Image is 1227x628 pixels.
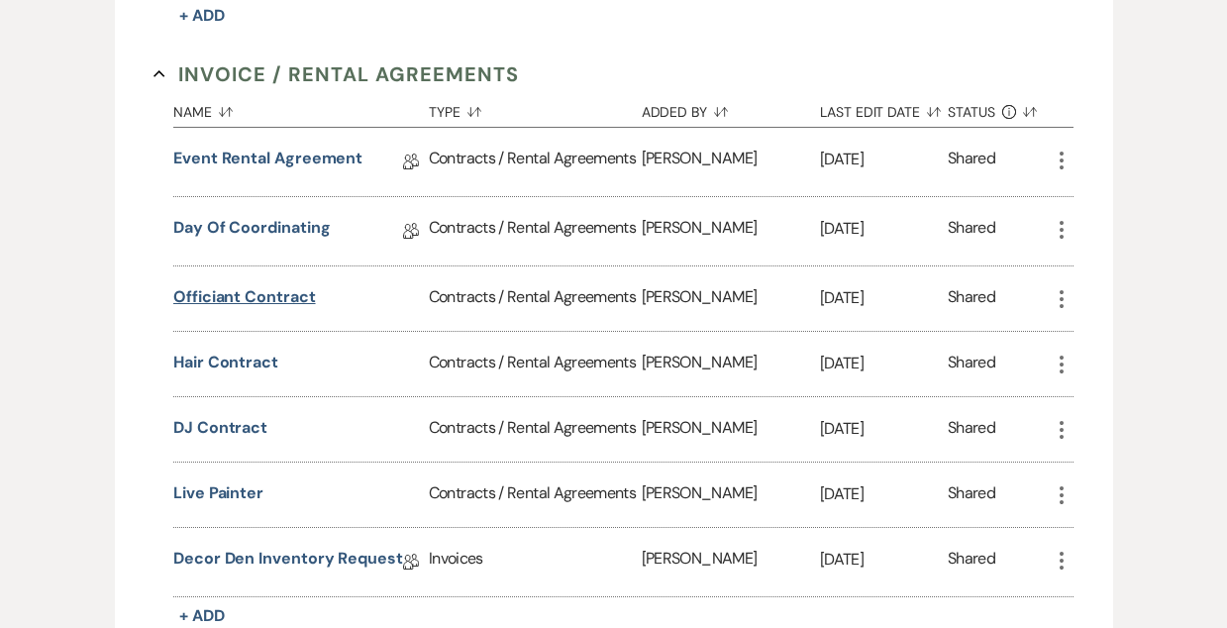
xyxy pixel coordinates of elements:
a: Day of Coordinating [173,216,330,247]
p: [DATE] [820,416,948,442]
div: Contracts / Rental Agreements [429,197,642,265]
a: Decor Den Inventory Request [173,547,403,577]
button: Name [173,89,429,127]
div: [PERSON_NAME] [642,128,820,196]
button: + Add [173,2,231,30]
button: Status [948,89,1050,127]
p: [DATE] [820,147,948,172]
a: Event Rental Agreement [173,147,362,177]
button: DJ Contract [173,416,267,440]
div: Shared [948,416,995,443]
button: Live Painter [173,481,263,505]
div: [PERSON_NAME] [642,266,820,331]
button: Invoice / Rental Agreements [153,59,519,89]
div: Shared [948,547,995,577]
div: Contracts / Rental Agreements [429,128,642,196]
button: Added By [642,89,820,127]
span: + Add [179,5,225,26]
div: Shared [948,481,995,508]
span: Status [948,105,995,119]
div: Contracts / Rental Agreements [429,397,642,462]
p: [DATE] [820,216,948,242]
div: [PERSON_NAME] [642,397,820,462]
p: [DATE] [820,547,948,573]
div: [PERSON_NAME] [642,463,820,527]
button: Last Edit Date [820,89,948,127]
div: Shared [948,147,995,177]
div: Shared [948,351,995,377]
div: [PERSON_NAME] [642,332,820,396]
span: + Add [179,605,225,626]
button: Hair Contract [173,351,278,374]
button: Type [429,89,642,127]
div: Contracts / Rental Agreements [429,266,642,331]
p: [DATE] [820,351,948,376]
div: [PERSON_NAME] [642,528,820,596]
div: Shared [948,216,995,247]
p: [DATE] [820,285,948,311]
div: Shared [948,285,995,312]
button: Officiant Contract [173,285,316,309]
div: Contracts / Rental Agreements [429,463,642,527]
div: [PERSON_NAME] [642,197,820,265]
div: Invoices [429,528,642,596]
p: [DATE] [820,481,948,507]
div: Contracts / Rental Agreements [429,332,642,396]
